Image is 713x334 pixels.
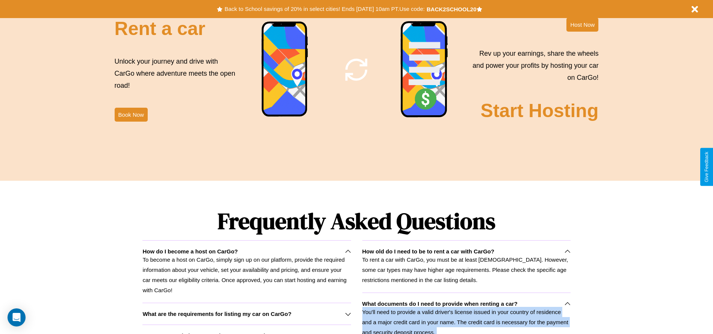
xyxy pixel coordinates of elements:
button: Book Now [115,108,148,122]
h2: Rent a car [115,18,206,40]
img: phone [400,21,448,119]
h1: Frequently Asked Questions [142,202,570,240]
img: phone [261,21,309,118]
div: Open Intercom Messenger [8,308,26,326]
h3: What documents do I need to provide when renting a car? [362,300,518,307]
h3: What are the requirements for listing my car on CarGo? [142,311,291,317]
h2: Start Hosting [481,100,599,122]
p: To rent a car with CarGo, you must be at least [DEMOGRAPHIC_DATA]. However, some car types may ha... [362,255,571,285]
button: Host Now [566,18,598,32]
div: Give Feedback [704,152,709,182]
p: Rev up your earnings, share the wheels and power your profits by hosting your car on CarGo! [468,47,598,84]
b: BACK2SCHOOL20 [427,6,477,12]
h3: How old do I need to be to rent a car with CarGo? [362,248,495,255]
p: Unlock your journey and drive with CarGo where adventure meets the open road! [115,55,238,92]
button: Back to School savings of 20% in select cities! Ends [DATE] 10am PT.Use code: [223,4,426,14]
h3: How do I become a host on CarGo? [142,248,238,255]
p: To become a host on CarGo, simply sign up on our platform, provide the required information about... [142,255,351,295]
